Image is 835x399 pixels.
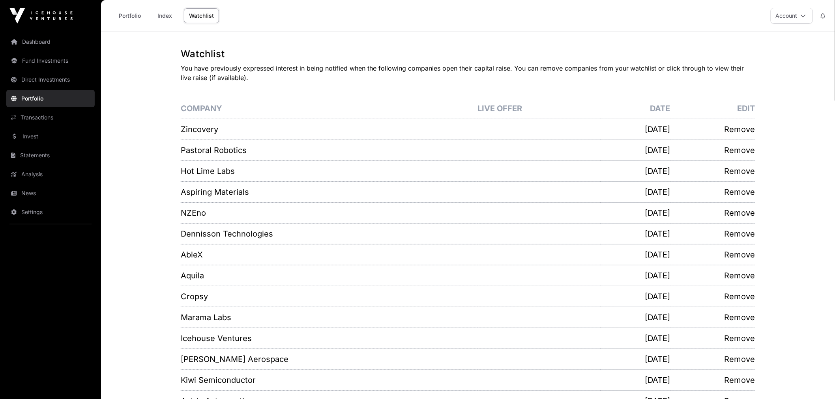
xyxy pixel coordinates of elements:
a: Icehouse Ventures [181,333,478,344]
p: [DATE] [601,228,670,239]
a: Remove [670,124,755,135]
a: Remove [670,312,755,323]
p: [DATE] [601,270,670,281]
a: Kiwi Semiconductor [181,375,478,386]
a: Settings [6,203,95,221]
a: Remove [670,333,755,344]
a: Analysis [6,166,95,183]
p: [DATE] [601,291,670,302]
a: Remove [670,291,755,302]
a: NZEno [181,207,478,218]
img: Icehouse Ventures Logo [9,8,73,24]
a: Index [149,8,181,23]
p: [DATE] [601,124,670,135]
a: Marama Labs [181,312,478,323]
a: News [6,185,95,202]
button: Account [771,8,813,24]
a: Remove [670,270,755,281]
p: [DATE] [601,375,670,386]
p: [DATE] [601,354,670,365]
a: Remove [670,249,755,260]
a: Aquila [181,270,478,281]
p: [DATE] [601,312,670,323]
p: [DATE] [601,186,670,198]
a: Remove [670,228,755,239]
a: Dennisson Technologies [181,228,478,239]
p: You have previously expressed interest in being notified when the following companies open their ... [181,63,755,82]
a: Remove [670,375,755,386]
a: Portfolio [114,8,146,23]
a: Aspiring Materials [181,186,478,198]
a: Dashboard [6,33,95,50]
a: Hot Lime Labs [181,166,478,177]
a: Zincovery [181,124,478,135]
a: AbleX [181,249,478,260]
a: Invest [6,128,95,145]
a: [PERSON_NAME] Aerospace [181,354,478,365]
p: [DATE] [601,249,670,260]
th: Live Offer [478,98,601,119]
a: Remove [670,207,755,218]
iframe: Chat Widget [796,361,835,399]
a: Remove [670,186,755,198]
a: Remove [670,166,755,177]
a: Statements [6,147,95,164]
a: Transactions [6,109,95,126]
p: [DATE] [601,145,670,156]
th: Company [181,98,478,119]
a: Fund Investments [6,52,95,69]
p: [DATE] [601,166,670,177]
a: Pastoral Robotics [181,145,478,156]
th: Date [601,98,670,119]
th: Edit [670,98,755,119]
p: [DATE] [601,333,670,344]
a: Remove [670,145,755,156]
p: [DATE] [601,207,670,218]
a: Remove [670,354,755,365]
a: Watchlist [184,8,219,23]
a: Cropsy [181,291,478,302]
h1: Watchlist [181,48,755,60]
a: Direct Investments [6,71,95,88]
a: Portfolio [6,90,95,107]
